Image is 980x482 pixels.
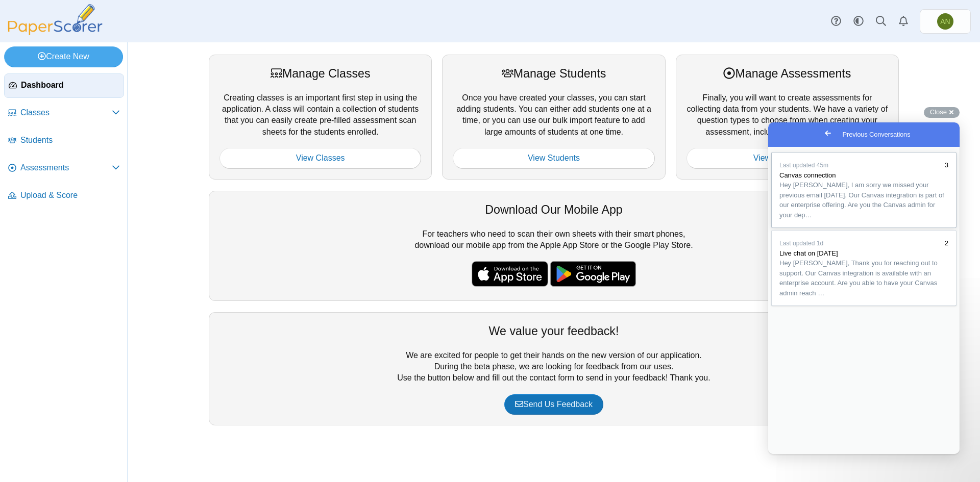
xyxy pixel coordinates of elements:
[687,148,888,168] a: View Assessments
[4,73,124,98] a: Dashboard
[937,13,953,30] span: Abby Nance
[20,190,120,201] span: Upload & Score
[515,400,593,409] span: Send Us Feedback
[4,4,106,35] img: PaperScorer
[20,135,120,146] span: Students
[930,108,947,116] span: Close
[550,261,636,287] img: google-play-badge.png
[219,201,888,218] div: Download Our Mobile App
[453,148,654,168] a: View Students
[20,107,112,118] span: Classes
[219,65,421,82] div: Manage Classes
[472,261,548,287] img: apple-store-badge.svg
[504,394,603,415] a: Send Us Feedback
[209,191,899,301] div: For teachers who need to scan their own sheets with their smart phones, download our mobile app f...
[4,129,124,153] a: Students
[687,65,888,82] div: Manage Assessments
[209,55,432,179] div: Creating classes is an important first step in using the application. A class will contain a coll...
[940,18,950,25] span: Abby Nance
[20,162,112,173] span: Assessments
[219,148,421,168] a: View Classes
[676,55,899,179] div: Finally, you will want to create assessments for collecting data from your students. We have a va...
[442,55,665,179] div: Once you have created your classes, you can start adding students. You can either add students on...
[219,323,888,339] div: We value your feedback!
[4,101,124,125] a: Classes
[453,65,654,82] div: Manage Students
[4,46,123,67] a: Create New
[21,80,119,91] span: Dashboard
[924,107,960,118] button: Close
[892,10,915,33] a: Alerts
[920,9,971,34] a: Abby Nance
[4,156,124,181] a: Assessments
[4,28,106,37] a: PaperScorer
[768,122,960,454] iframe: Help Scout Beacon - Live Chat, Contact Form, and Knowledge Base
[209,312,899,425] div: We are excited for people to get their hands on the new version of our application. During the be...
[4,184,124,208] a: Upload & Score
